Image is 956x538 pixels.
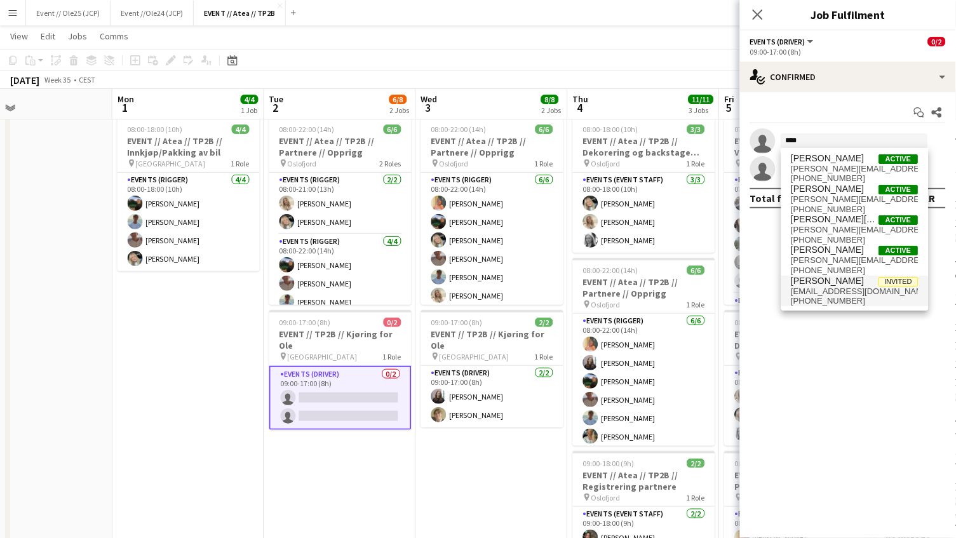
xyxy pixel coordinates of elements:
div: 08:00-22:00 (14h)6/6EVENT // Atea // TP2B // Partnere // Opprigg Oslofjord1 RoleEvents (Rigger)6/... [421,117,563,305]
span: 08:00-22:00 (14h) [279,124,335,134]
a: Comms [95,28,133,44]
span: 08:00-11:00 (3h) [735,318,786,327]
span: Oslofjord [440,159,469,168]
span: 08:00-17:00 (9h) [735,459,786,468]
span: Edit [41,30,55,42]
app-card-role: Events (Rigger)4/408:00-22:00 (14h)[PERSON_NAME][PERSON_NAME][PERSON_NAME] [269,234,412,333]
a: Jobs [63,28,92,44]
span: 6/6 [687,266,705,275]
button: Events (Driver) [750,37,816,46]
span: erik.dovran@altiboxmail.no [791,164,919,174]
span: Erik Dovran [791,153,865,164]
span: Active [879,246,919,255]
span: 09:00-17:00 (8h) [431,318,483,327]
span: 6/6 [384,124,401,134]
span: 4/4 [232,124,250,134]
div: 2 Jobs [542,105,562,115]
span: 07:00-17:00 (10h) [735,124,790,134]
span: 2/2 [687,459,705,468]
app-card-role: Events (Rigger)4/408:00-18:00 (10h)[PERSON_NAME][PERSON_NAME][PERSON_NAME][PERSON_NAME] [118,173,260,271]
span: 0/2 [384,318,401,327]
span: Oslofjord [288,159,317,168]
span: 3 [419,100,438,115]
span: View [10,30,28,42]
app-job-card: 07:00-17:00 (10h)9/10EVENT // Atea // TP2B // Veiviser Gardermoen Gardermoen2 RolesEvents (Event ... [725,117,867,305]
span: 4/4 [241,95,259,104]
app-card-role: Events (Event Staff)3/308:00-18:00 (10h)[PERSON_NAME][PERSON_NAME][PERSON_NAME] [573,173,715,253]
span: [GEOGRAPHIC_DATA] [136,159,206,168]
span: Wed [421,93,438,105]
span: 08:00-18:00 (10h) [583,124,638,134]
span: Active [879,154,919,164]
span: gabriel.leano.eriksen@gmail.com [791,194,919,205]
div: 2 Jobs [390,105,410,115]
span: Active [879,185,919,194]
button: Event //Ole24 (JCP) [111,1,194,25]
span: 09:00-18:00 (9h) [583,459,635,468]
span: Invited [879,277,919,286]
span: 1 Role [231,159,250,168]
div: 09:00-17:00 (8h) [750,47,946,57]
app-job-card: 08:00-18:00 (10h)4/4EVENT // Atea // TP2B // Innkjøp/Pakking av bil [GEOGRAPHIC_DATA]1 RoleEvents... [118,117,260,271]
div: [DATE] [10,74,39,86]
span: 11/11 [689,95,714,104]
a: Edit [36,28,60,44]
h3: EVENT // Atea // TP2B // Veiviser Gardermoen [725,135,867,158]
span: 1 Role [535,352,553,361]
span: 1 Role [687,300,705,309]
h3: Job Fulfilment [740,6,956,23]
div: 09:00-17:00 (8h)0/2EVENT // TP2B // Kjøring for Ole [GEOGRAPHIC_DATA]1 RoleEvents (Driver)0/209:0... [269,310,412,430]
app-job-card: 09:00-17:00 (8h)2/2EVENT // TP2B // Kjøring for Ole [GEOGRAPHIC_DATA]1 RoleEvents (Driver)2/209:0... [421,310,563,427]
app-card-role: Events (Driver)2/209:00-17:00 (8h)[PERSON_NAME][PERSON_NAME] [421,366,563,427]
span: Events (Driver) [750,37,805,46]
h3: EVENT // Atea // TP2B // Dekorering og backstage oppsett [573,135,715,158]
span: +4790261588 [791,266,919,276]
h3: EVENT // Atea // TP2B // Partnere // Opprigg [573,276,715,299]
a: View [5,28,33,44]
span: 08:00-18:00 (10h) [128,124,183,134]
app-card-role: Events (Event Staff)5/5 [725,293,867,410]
h3: EVENT // Atea // TP2B // Partnere // Expo [725,469,867,492]
span: [GEOGRAPHIC_DATA] [440,352,509,361]
span: Thu [573,93,589,105]
span: Oslofjord [591,159,621,168]
h3: EVENT // TP2B // Kjøring for Ole [421,328,563,351]
span: Jobs [68,30,87,42]
span: 2/2 [535,318,553,327]
span: +4790986638 [791,235,919,245]
app-card-role: Events (Rigger)6/608:00-22:00 (14h)[PERSON_NAME][PERSON_NAME][PERSON_NAME][PERSON_NAME][PERSON_NA... [421,173,563,308]
span: 08:00-22:00 (14h) [431,124,487,134]
app-job-card: 08:00-22:00 (14h)6/6EVENT // Atea // TP2B // Partnere // Opprigg Oslofjord1 RoleEvents (Rigger)6/... [573,258,715,446]
h3: EVENT // TP2B // Kjøring for Ole [269,328,412,351]
span: Comms [100,30,128,42]
span: 4 [571,100,589,115]
span: erikkjensli99@gmail.com [791,286,919,297]
h3: EVENT // Atea // TP2B // Registrering partnere [573,469,715,492]
div: 1 Job [241,105,258,115]
span: 1 Role [687,493,705,502]
span: 1 Role [687,159,705,168]
span: Gabriel Eriksen [791,184,865,194]
app-card-role: Events (Rigger)2/208:00-21:00 (13h)[PERSON_NAME][PERSON_NAME] [269,173,412,234]
span: 1 [116,100,134,115]
div: Total fee [750,192,793,205]
span: 09:00-17:00 (8h) [279,318,331,327]
h3: EVENT // Atea // TP2B // Dekorering og backstage oppsett [725,328,867,351]
span: Week 35 [42,75,74,84]
span: 2 Roles [380,159,401,168]
div: 3 Jobs [689,105,713,115]
span: 2 [267,100,284,115]
span: Tue [269,93,284,105]
div: CEST [79,75,95,84]
app-job-card: 08:00-18:00 (10h)3/3EVENT // Atea // TP2B // Dekorering og backstage oppsett Oslofjord1 RoleEvent... [573,117,715,253]
app-card-role: Events (Event Staff)3/308:00-11:00 (3h)[PERSON_NAME][PERSON_NAME][PERSON_NAME] [725,366,867,446]
h3: EVENT // Atea // TP2B // Partnere // Opprigg [269,135,412,158]
span: 1 Role [383,352,401,361]
span: Mon [118,93,134,105]
span: 6/6 [535,124,553,134]
h3: EVENT // Atea // TP2B // Partnere // Opprigg [421,135,563,158]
